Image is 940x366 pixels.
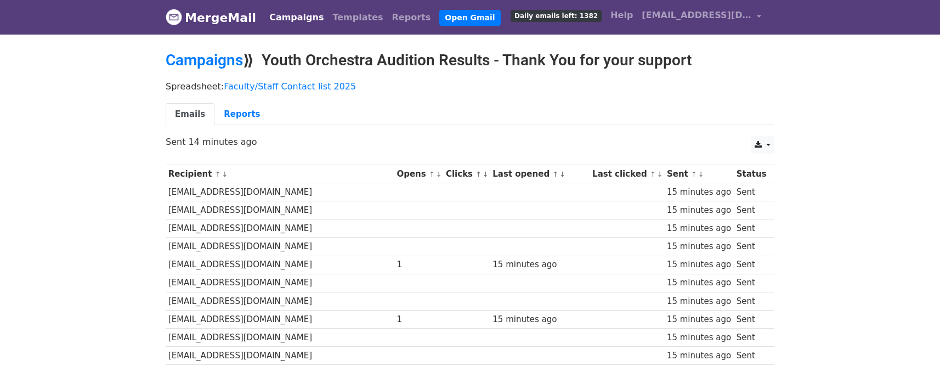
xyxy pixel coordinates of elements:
div: 15 minutes ago [667,186,731,199]
a: ↑ [552,170,558,178]
div: 15 minutes ago [667,350,731,362]
td: Sent [734,274,769,292]
td: Sent [734,347,769,365]
a: Daily emails left: 1382 [506,4,606,26]
th: Last opened [490,165,590,183]
a: Reports [214,103,269,126]
td: [EMAIL_ADDRESS][DOMAIN_NAME] [166,328,394,346]
td: [EMAIL_ADDRESS][DOMAIN_NAME] [166,219,394,238]
th: Clicks [443,165,490,183]
a: Emails [166,103,214,126]
a: ↑ [475,170,482,178]
td: Sent [734,328,769,346]
p: Spreadsheet: [166,81,774,92]
a: ↓ [559,170,565,178]
th: Sent [664,165,734,183]
div: 15 minutes ago [492,313,587,326]
th: Last clicked [590,165,664,183]
a: ↑ [691,170,697,178]
td: Sent [734,292,769,310]
a: ↓ [222,170,228,178]
a: Help [606,4,637,26]
div: 15 minutes ago [667,313,731,326]
div: 1 [397,258,440,271]
div: 15 minutes ago [667,277,731,289]
td: [EMAIL_ADDRESS][DOMAIN_NAME] [166,238,394,256]
a: Campaigns [265,7,328,29]
a: Reports [388,7,435,29]
a: [EMAIL_ADDRESS][DOMAIN_NAME] [637,4,766,30]
a: ↓ [483,170,489,178]
td: Sent [734,219,769,238]
div: 15 minutes ago [667,222,731,235]
div: 15 minutes ago [667,295,731,308]
h2: ⟫ Youth Orchestra Audition Results - Thank You for your support [166,51,774,70]
td: Sent [734,183,769,201]
th: Status [734,165,769,183]
th: Recipient [166,165,394,183]
a: ↓ [657,170,663,178]
td: Sent [734,238,769,256]
div: 15 minutes ago [667,258,731,271]
img: MergeMail logo [166,9,182,25]
a: ↓ [698,170,704,178]
a: Open Gmail [439,10,500,26]
td: Sent [734,310,769,328]
div: 1 [397,313,440,326]
a: ↑ [429,170,435,178]
th: Opens [394,165,444,183]
span: Daily emails left: 1382 [511,10,602,22]
span: [EMAIL_ADDRESS][DOMAIN_NAME] [642,9,751,22]
td: [EMAIL_ADDRESS][DOMAIN_NAME] [166,347,394,365]
a: ↓ [436,170,442,178]
td: [EMAIL_ADDRESS][DOMAIN_NAME] [166,274,394,292]
a: ↑ [650,170,656,178]
a: Templates [328,7,387,29]
div: 15 minutes ago [667,331,731,344]
a: Campaigns [166,51,243,69]
a: MergeMail [166,6,256,29]
td: [EMAIL_ADDRESS][DOMAIN_NAME] [166,310,394,328]
a: ↑ [215,170,221,178]
p: Sent 14 minutes ago [166,136,774,148]
td: [EMAIL_ADDRESS][DOMAIN_NAME] [166,183,394,201]
a: Faculty/Staff Contact list 2025 [224,81,356,92]
div: 15 minutes ago [667,240,731,253]
td: [EMAIL_ADDRESS][DOMAIN_NAME] [166,292,394,310]
td: Sent [734,256,769,274]
div: 15 minutes ago [667,204,731,217]
td: [EMAIL_ADDRESS][DOMAIN_NAME] [166,256,394,274]
td: Sent [734,201,769,219]
div: 15 minutes ago [492,258,587,271]
td: [EMAIL_ADDRESS][DOMAIN_NAME] [166,201,394,219]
